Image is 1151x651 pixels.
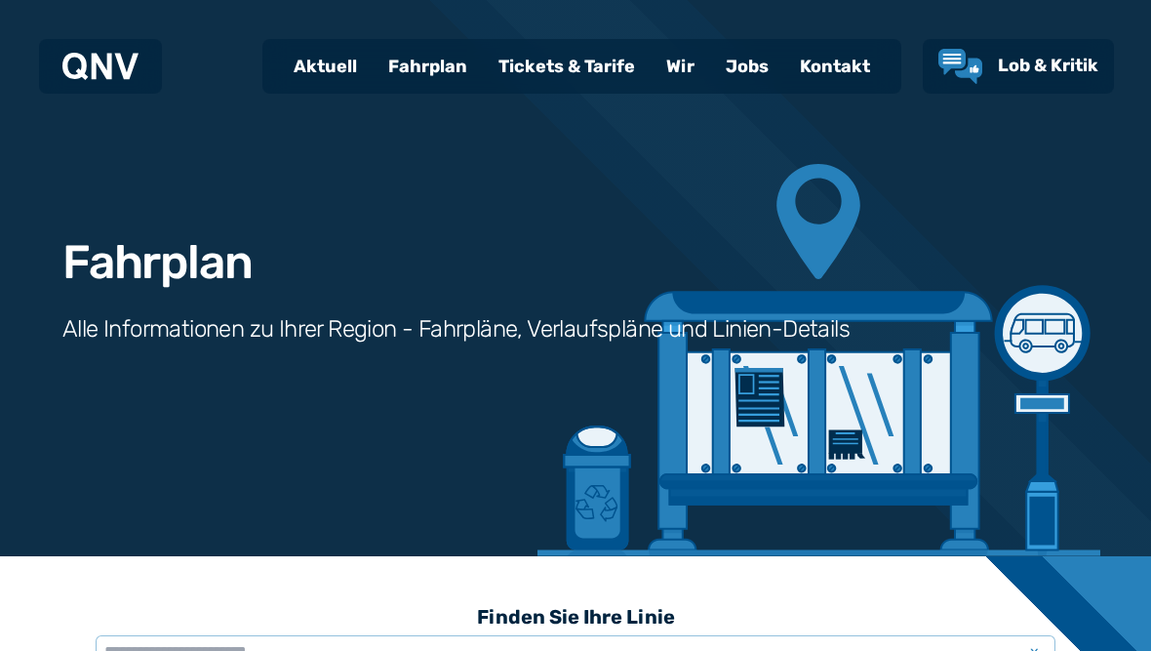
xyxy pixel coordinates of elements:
[62,53,139,80] img: QNV Logo
[483,41,651,92] a: Tickets & Tarife
[96,595,1055,638] h3: Finden Sie Ihre Linie
[651,41,710,92] a: Wir
[62,239,252,286] h1: Fahrplan
[62,47,139,86] a: QNV Logo
[998,55,1098,76] span: Lob & Kritik
[784,41,886,92] a: Kontakt
[373,41,483,92] a: Fahrplan
[710,41,784,92] a: Jobs
[278,41,373,92] a: Aktuell
[62,313,850,345] h3: Alle Informationen zu Ihrer Region - Fahrpläne, Verlaufspläne und Linien-Details
[938,49,1098,84] a: Lob & Kritik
